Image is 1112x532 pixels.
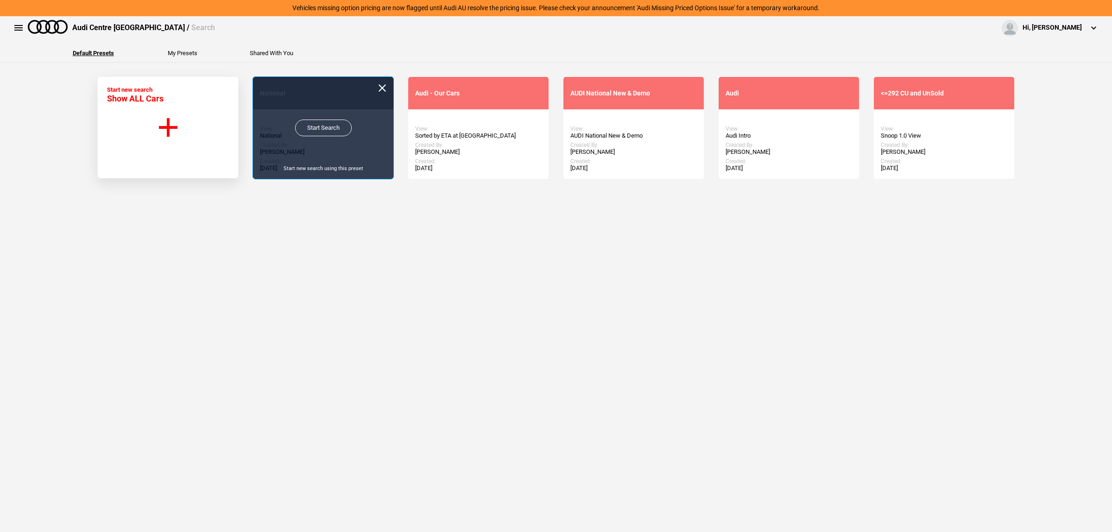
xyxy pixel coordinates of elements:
[881,142,1007,148] div: Created By:
[28,20,68,34] img: audi.png
[570,126,697,132] div: View:
[726,89,852,97] div: Audi
[191,23,215,32] span: Search
[73,50,114,56] button: Default Presets
[881,148,1007,156] div: [PERSON_NAME]
[415,132,542,139] div: Sorted by ETA at [GEOGRAPHIC_DATA]
[570,132,697,139] div: AUDI National New & Demo
[726,132,852,139] div: Audi Intro
[168,50,197,56] button: My Presets
[415,148,542,156] div: [PERSON_NAME]
[415,89,542,97] div: Audi - Our Cars
[570,142,697,148] div: Created By:
[881,132,1007,139] div: Snoop 1.0 View
[881,89,1007,97] div: <=292 CU and UnSold
[881,158,1007,165] div: Created:
[72,23,215,33] div: Audi Centre [GEOGRAPHIC_DATA] /
[295,120,352,136] a: Start Search
[726,126,852,132] div: View:
[570,89,697,97] div: AUDI National New & Demo
[415,126,542,132] div: View:
[415,142,542,148] div: Created By:
[107,86,164,103] div: Start new search
[570,148,697,156] div: [PERSON_NAME]
[570,158,697,165] div: Created:
[250,50,293,56] button: Shared With You
[881,165,1007,172] div: [DATE]
[97,76,239,178] button: Start new search Show ALL Cars
[107,94,164,103] span: Show ALL Cars
[726,142,852,148] div: Created By:
[726,165,852,172] div: [DATE]
[1023,23,1082,32] div: Hi, [PERSON_NAME]
[570,165,697,172] div: [DATE]
[726,158,852,165] div: Created:
[415,165,542,172] div: [DATE]
[253,165,393,172] div: Start new search using this preset
[881,126,1007,132] div: View:
[726,148,852,156] div: [PERSON_NAME]
[415,158,542,165] div: Created:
